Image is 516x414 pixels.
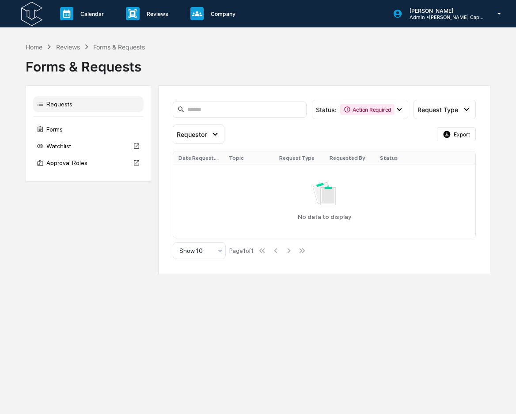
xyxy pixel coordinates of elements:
span: Request Type [417,106,458,113]
span: Status : [316,106,337,113]
p: Reviews [140,11,173,17]
img: No data available [313,182,336,205]
div: Forms [33,121,144,137]
div: Forms & Requests [26,52,490,75]
span: Requestor [177,131,207,138]
img: logo [21,2,42,26]
div: Requests [33,96,144,112]
th: Request Type [274,151,324,165]
p: Company [204,11,240,17]
div: Action Required [340,104,395,115]
th: Topic [224,151,274,165]
div: Approval Roles [33,155,144,171]
div: Home [26,43,42,51]
th: Requested By [324,151,375,165]
div: Watchlist [33,138,144,154]
th: Date Requested [173,151,224,165]
button: Export [437,127,476,141]
div: Page 1 of 1 [229,247,254,254]
div: Forms & Requests [93,43,145,51]
p: No data to display [298,213,351,220]
p: [PERSON_NAME] [402,8,485,14]
div: Reviews [56,43,80,51]
p: Calendar [73,11,108,17]
th: Status [375,151,425,165]
p: Admin • [PERSON_NAME] Capital Management [402,14,485,20]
